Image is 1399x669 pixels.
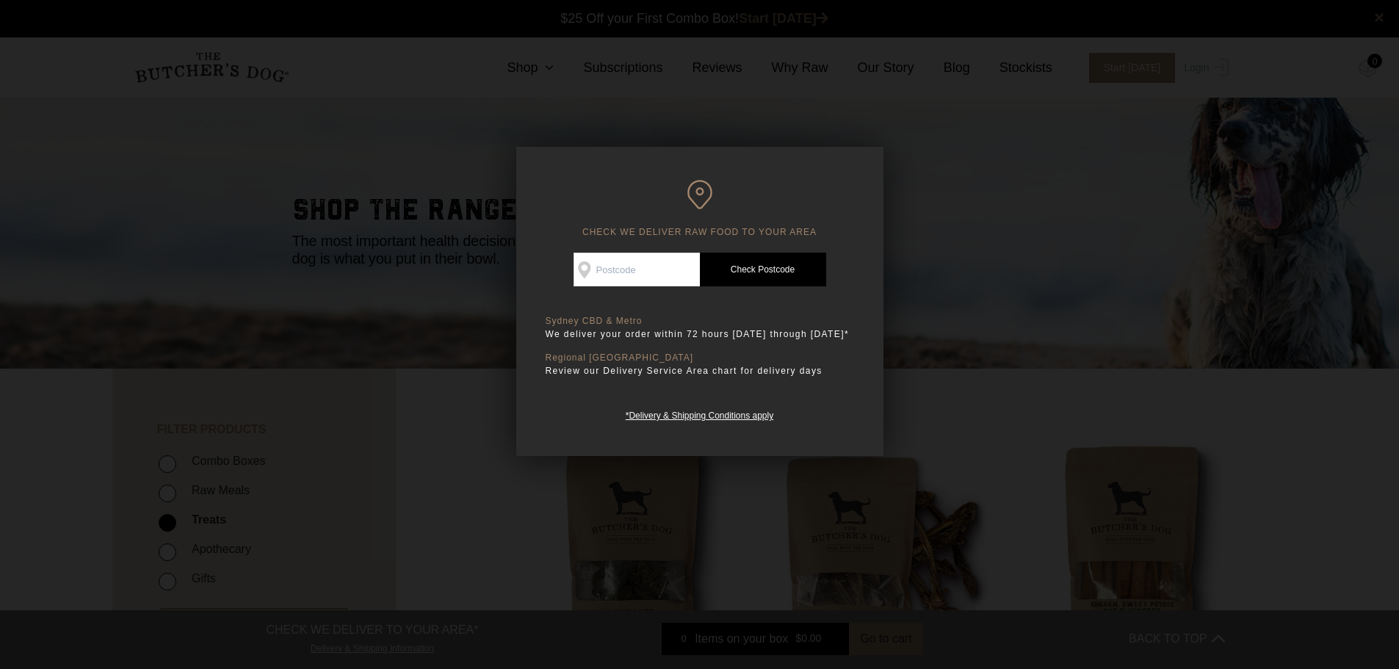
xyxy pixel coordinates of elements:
p: Sydney CBD & Metro [546,316,854,327]
p: Review our Delivery Service Area chart for delivery days [546,364,854,378]
input: Postcode [574,253,700,286]
h6: CHECK WE DELIVER RAW FOOD TO YOUR AREA [546,180,854,238]
p: We deliver your order within 72 hours [DATE] through [DATE]* [546,327,854,341]
a: Check Postcode [700,253,826,286]
p: Regional [GEOGRAPHIC_DATA] [546,352,854,364]
a: *Delivery & Shipping Conditions apply [626,407,773,421]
